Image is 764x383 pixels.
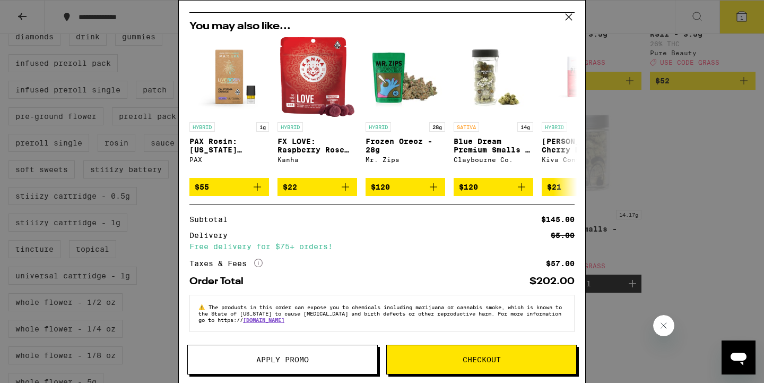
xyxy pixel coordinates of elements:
span: Checkout [463,356,501,363]
p: HYBRID [277,122,303,132]
span: $120 [371,183,390,191]
button: Add to bag [277,178,357,196]
iframe: Close message [653,315,674,336]
a: Open page for Petra Tart Cherry Mints from Kiva Confections [542,37,621,178]
div: PAX [189,156,269,163]
div: Order Total [189,277,251,286]
div: Mr. Zips [366,156,445,163]
p: [PERSON_NAME] Cherry Mints [542,137,621,154]
div: $5.00 [551,232,575,239]
a: Open page for Frozen Oreoz - 28g from Mr. Zips [366,37,445,178]
div: Claybourne Co. [454,156,533,163]
span: $21 [547,183,561,191]
div: $57.00 [546,260,575,267]
a: Open page for FX LOVE: Raspberry Rose 2:1:1 Gummies from Kanha [277,37,357,178]
img: Mr. Zips - Frozen Oreoz - 28g [366,37,445,117]
img: PAX - PAX Rosin: California Orange - 1g [189,37,269,117]
div: Delivery [189,232,235,239]
button: Checkout [386,345,577,375]
iframe: Button to launch messaging window [722,341,756,375]
p: 1g [256,122,269,132]
img: Kanha - FX LOVE: Raspberry Rose 2:1:1 Gummies [280,37,354,117]
div: Kiva Confections [542,156,621,163]
p: HYBRID [542,122,567,132]
a: [DOMAIN_NAME] [243,317,284,323]
img: Claybourne Co. - Blue Dream Premium Smalls - 14g [454,37,533,117]
p: SATIVA [454,122,479,132]
span: ⚠️ [198,304,209,310]
div: Kanha [277,156,357,163]
span: $55 [195,183,209,191]
span: The products in this order can expose you to chemicals including marijuana or cannabis smoke, whi... [198,304,562,323]
p: FX LOVE: Raspberry Rose 2:1:1 Gummies [277,137,357,154]
a: Open page for Blue Dream Premium Smalls - 14g from Claybourne Co. [454,37,533,178]
div: Taxes & Fees [189,259,263,268]
a: Open page for PAX Rosin: California Orange - 1g from PAX [189,37,269,178]
button: Add to bag [366,178,445,196]
div: $145.00 [541,216,575,223]
button: Add to bag [454,178,533,196]
button: Apply Promo [187,345,378,375]
h2: You may also like... [189,21,575,32]
span: $22 [283,183,297,191]
p: 14g [517,122,533,132]
button: Add to bag [542,178,621,196]
button: Add to bag [189,178,269,196]
img: Kiva Confections - Petra Tart Cherry Mints [542,37,621,117]
p: Blue Dream Premium Smalls - 14g [454,137,533,154]
p: PAX Rosin: [US_STATE] Orange - 1g [189,137,269,154]
div: $202.00 [529,277,575,286]
p: Frozen Oreoz - 28g [366,137,445,154]
p: 28g [429,122,445,132]
span: Apply Promo [256,356,309,363]
span: $120 [459,183,478,191]
div: Free delivery for $75+ orders! [189,243,575,250]
span: Hi. Need any help? [6,7,76,16]
div: Subtotal [189,216,235,223]
p: HYBRID [366,122,391,132]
